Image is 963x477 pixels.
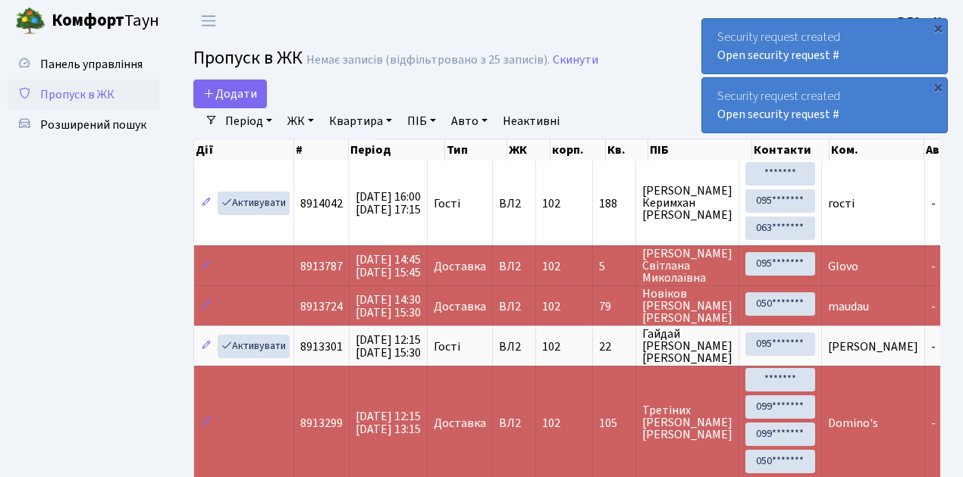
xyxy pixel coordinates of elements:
[349,139,445,161] th: Період
[931,415,936,432] span: -
[499,198,529,210] span: ВЛ2
[434,341,460,353] span: Гості
[931,298,936,315] span: -
[642,404,732,441] span: Третіних [PERSON_NAME] [PERSON_NAME]
[356,332,421,361] span: [DATE] 12:15 [DATE] 15:30
[931,195,936,212] span: -
[542,195,560,212] span: 102
[300,338,343,355] span: 8913301
[401,108,442,134] a: ПІБ
[499,417,529,429] span: ВЛ2
[931,258,936,275] span: -
[356,291,421,321] span: [DATE] 14:30 [DATE] 15:30
[642,288,732,324] span: Новіков [PERSON_NAME] [PERSON_NAME]
[300,298,343,315] span: 8913724
[507,139,551,161] th: ЖК
[434,417,486,429] span: Доставка
[203,86,257,102] span: Додати
[717,47,839,64] a: Open security request #
[40,56,143,73] span: Панель управління
[300,195,343,212] span: 8914042
[551,139,606,161] th: корп.
[497,108,566,134] a: Неактивні
[219,108,278,134] a: Період
[642,185,732,221] span: [PERSON_NAME] Керимхан [PERSON_NAME]
[828,195,855,212] span: гості
[542,338,560,355] span: 102
[281,108,320,134] a: ЖК
[8,79,159,110] a: Пропуск в ЖК
[193,45,303,71] span: Пропуск в ЖК
[599,301,629,313] span: 79
[648,139,752,161] th: ПІБ
[599,198,629,210] span: 188
[300,258,343,275] span: 8913787
[190,8,227,33] button: Переключити навігацію
[599,341,629,353] span: 22
[194,139,294,161] th: Дії
[8,110,159,140] a: Розширений пошук
[898,12,945,30] a: ВЛ2 -. К.
[499,301,529,313] span: ВЛ2
[356,408,421,438] span: [DATE] 12:15 [DATE] 13:15
[542,258,560,275] span: 102
[606,139,648,161] th: Кв.
[193,79,267,108] a: Додати
[218,192,290,215] a: Активувати
[642,248,732,284] span: [PERSON_NAME] Світлана Миколаївна
[930,20,946,36] div: ×
[445,108,494,134] a: Авто
[702,78,947,132] div: Security request created
[599,417,629,429] span: 105
[499,260,529,273] span: ВЛ2
[499,341,529,353] span: ВЛ2
[599,260,629,273] span: 5
[294,139,349,161] th: #
[828,338,918,355] span: [PERSON_NAME]
[434,301,486,313] span: Доставка
[702,19,947,73] div: Security request created
[828,415,878,432] span: Domino's
[434,260,486,273] span: Доставка
[8,49,159,79] a: Панель управління
[931,338,936,355] span: -
[52,8,159,34] span: Таун
[642,328,732,364] span: Гайдай [PERSON_NAME] [PERSON_NAME]
[828,298,869,315] span: maudau
[356,251,421,281] span: [DATE] 14:45 [DATE] 15:45
[830,139,924,161] th: Ком.
[828,258,858,275] span: Glovo
[15,6,45,36] img: logo.png
[40,117,146,133] span: Розширений пошук
[542,415,560,432] span: 102
[306,53,550,67] div: Немає записів (відфільтровано з 25 записів).
[445,139,507,161] th: Тип
[300,415,343,432] span: 8913299
[553,53,598,67] a: Скинути
[218,335,290,358] a: Активувати
[752,139,830,161] th: Контакти
[898,13,945,30] b: ВЛ2 -. К.
[323,108,398,134] a: Квартира
[434,198,460,210] span: Гості
[930,79,946,95] div: ×
[52,8,124,33] b: Комфорт
[542,298,560,315] span: 102
[40,86,114,103] span: Пропуск в ЖК
[356,189,421,218] span: [DATE] 16:00 [DATE] 17:15
[717,106,839,123] a: Open security request #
